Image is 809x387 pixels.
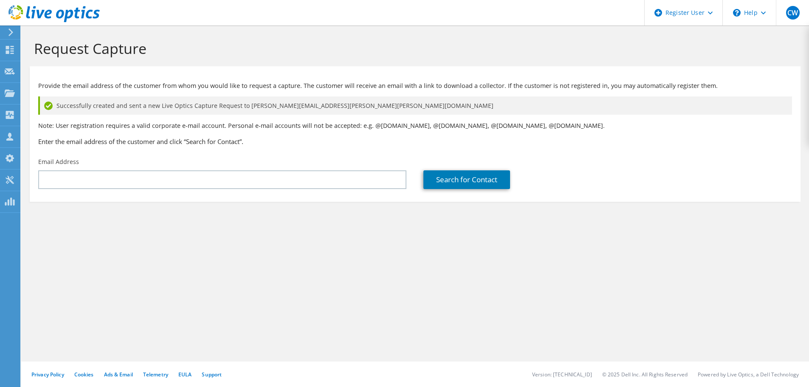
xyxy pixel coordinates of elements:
a: Telemetry [143,371,168,378]
p: Provide the email address of the customer from whom you would like to request a capture. The cust... [38,81,792,90]
a: Ads & Email [104,371,133,378]
li: Powered by Live Optics, a Dell Technology [698,371,799,378]
label: Email Address [38,158,79,166]
a: EULA [178,371,192,378]
span: CW [786,6,800,20]
a: Search for Contact [423,170,510,189]
h1: Request Capture [34,40,792,57]
a: Privacy Policy [31,371,64,378]
span: Successfully created and sent a new Live Optics Capture Request to [PERSON_NAME][EMAIL_ADDRESS][P... [56,101,493,110]
li: © 2025 Dell Inc. All Rights Reserved [602,371,688,378]
a: Cookies [74,371,94,378]
li: Version: [TECHNICAL_ID] [532,371,592,378]
h3: Enter the email address of the customer and click “Search for Contact”. [38,137,792,146]
a: Support [202,371,222,378]
svg: \n [733,9,741,17]
p: Note: User registration requires a valid corporate e-mail account. Personal e-mail accounts will ... [38,121,792,130]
